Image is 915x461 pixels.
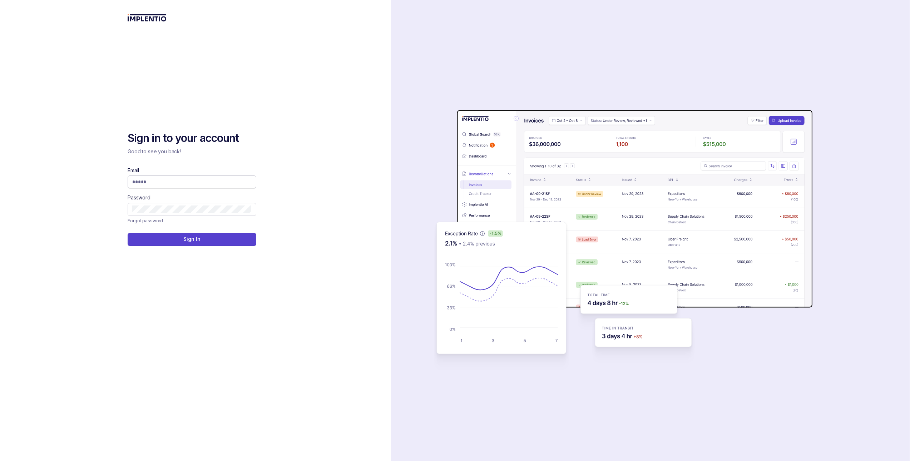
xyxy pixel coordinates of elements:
button: Sign In [128,233,256,246]
label: Email [128,167,139,174]
label: Password [128,194,150,201]
img: signin-background.svg [411,88,815,373]
p: Forgot password [128,217,163,224]
a: Link Forgot password [128,217,163,224]
img: logo [128,14,167,21]
h2: Sign in to your account [128,131,256,145]
p: Good to see you back! [128,148,256,155]
p: Sign In [183,236,200,243]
